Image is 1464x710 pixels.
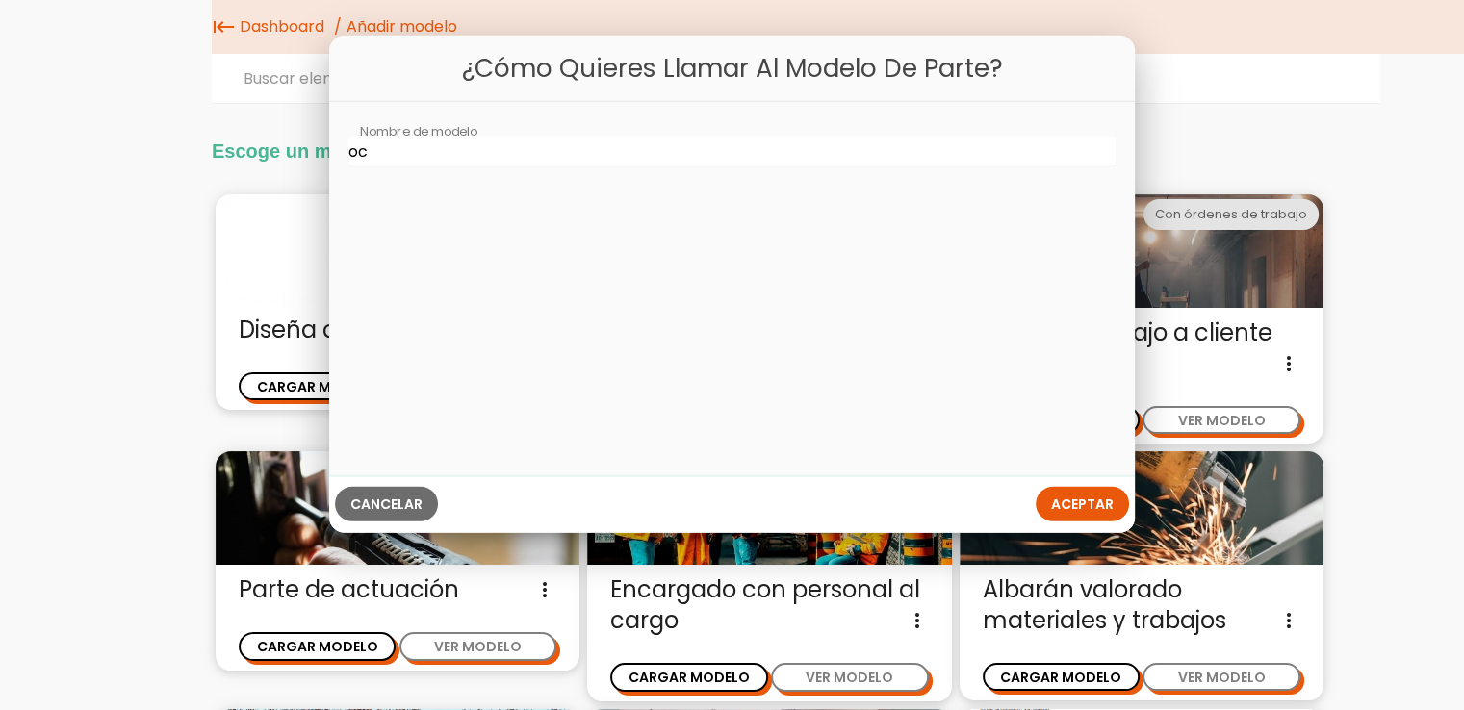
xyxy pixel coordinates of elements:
[1143,199,1319,230] div: Con órdenes de trabajo
[239,372,396,400] button: CARGAR MODELO
[212,54,1380,104] input: Buscar elemento...
[983,574,1300,636] span: Albarán valorado materiales y trabajos
[960,194,1323,308] img: partediariooperario.jpg
[1051,494,1114,514] span: Aceptar
[216,451,579,565] img: actuacion.jpg
[610,663,767,691] button: CARGAR MODELO
[960,451,1323,565] img: trabajos.jpg
[216,194,579,305] img: enblanco.png
[533,574,556,605] i: more_vert
[212,140,1320,162] h2: Escoge un modelo y crea y envía tu primer Parte
[399,632,556,660] button: VER MODELO
[335,487,438,521] button: Close
[983,663,1140,691] button: CARGAR MODELO
[906,605,929,636] i: more_vert
[360,122,477,139] label: Nombre de modelo
[350,494,423,514] span: Cancelar
[344,50,1120,86] h5: ¿Cómo quieres llamar al modelo de Parte?
[1143,406,1299,434] button: VER MODELO
[347,15,457,38] span: Añadir modelo
[1036,487,1129,521] button: next
[1143,663,1299,691] button: VER MODELO
[239,315,556,345] span: Diseña desde cero
[1277,605,1300,636] i: more_vert
[1277,348,1300,379] i: more_vert
[239,632,396,660] button: CARGAR MODELO
[610,574,928,636] span: Encargado con personal al cargo
[983,317,1300,379] span: Parte de trabajo a cliente "simple"
[239,574,556,605] span: Parte de actuación
[771,663,928,691] button: VER MODELO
